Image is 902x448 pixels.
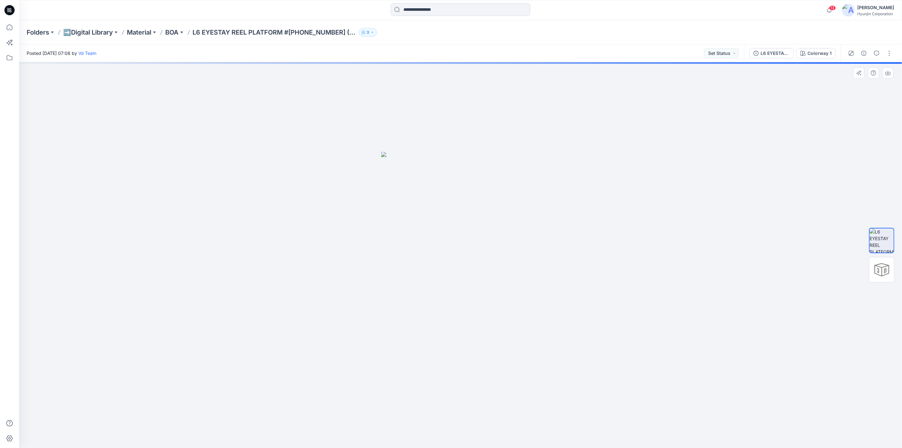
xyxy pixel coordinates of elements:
img: eyJhbGciOiJIUzI1NiIsImtpZCI6IjAiLCJzbHQiOiJzZXMiLCJ0eXAiOiJKV1QifQ.eyJkYXRhIjp7InR5cGUiOiJzdG9yYW... [381,152,540,448]
div: L6 EYESTAY REEL PLATFORM #[PHONE_NUMBER] (DIAL C W20MM RIGHT HOUSING) [761,50,790,57]
a: Folders [27,28,49,37]
img: avatar [842,4,855,16]
img: L6 EYESTAY REEL PLATFORM #2006100 (DIAL C W20MM RIGHT HOUSING)_Colorway 1 [870,228,894,253]
button: 3 [359,28,377,37]
div: [PERSON_NAME] [857,4,894,11]
button: L6 EYESTAY REEL PLATFORM #[PHONE_NUMBER] (DIAL C W20MM RIGHT HOUSING) [749,48,794,58]
span: Posted [DATE] 07:08 by [27,50,96,56]
a: Material [127,28,151,37]
p: L6 EYESTAY REEL PLATFORM #[PHONE_NUMBER] (DIAL C W20MM RIGHT HOUSING) [193,28,356,37]
button: Colorway 1 [796,48,836,58]
a: ➡️Digital Library [63,28,113,37]
div: Hyunjin Corporation [857,11,894,16]
span: 13 [829,5,836,10]
button: Details [859,48,869,58]
div: Colorway 1 [807,50,832,57]
a: BOA [165,28,179,37]
a: Vd Team [78,50,96,56]
p: 3 [367,29,369,36]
